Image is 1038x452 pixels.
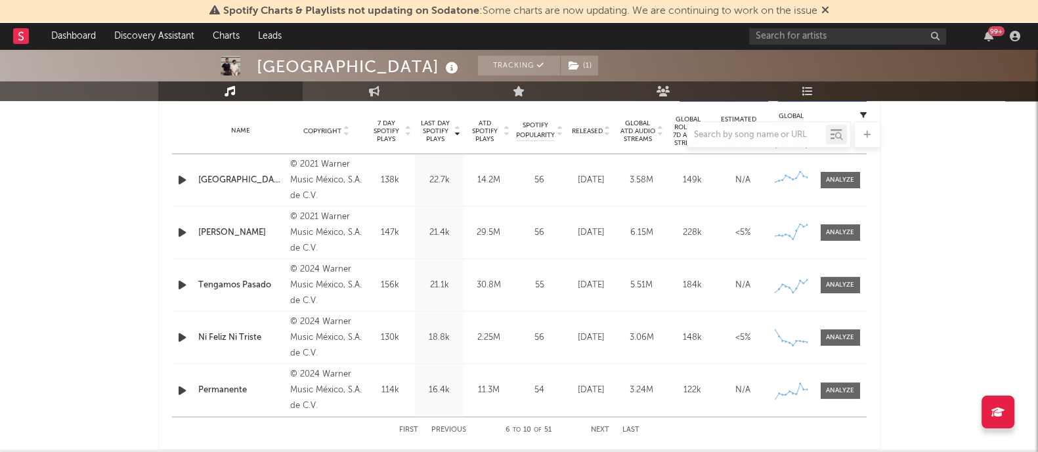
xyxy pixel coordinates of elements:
[431,426,466,434] button: Previous
[369,331,412,344] div: 130k
[687,130,826,140] input: Search by song name or URL
[467,174,510,187] div: 14.2M
[721,384,765,397] div: N/A
[513,427,521,433] span: to
[988,26,1005,36] div: 99 +
[670,226,714,239] div: 228k
[418,331,461,344] div: 18.8k
[534,427,542,433] span: of
[418,174,461,187] div: 22.7k
[560,56,599,75] span: ( 1 )
[369,174,412,187] div: 138k
[249,23,291,49] a: Leads
[670,174,714,187] div: 149k
[721,331,765,344] div: <5%
[622,426,639,434] button: Last
[369,226,412,239] div: 147k
[198,279,284,292] a: Tengamos Pasado
[749,28,946,45] input: Search for artists
[771,112,811,151] div: Global Streaming Trend (Last 60D)
[223,6,479,16] span: Spotify Charts & Playlists not updating on Sodatone
[369,279,412,292] div: 156k
[198,384,284,397] a: Permanente
[105,23,204,49] a: Discovery Assistant
[418,279,461,292] div: 21.1k
[670,384,714,397] div: 122k
[290,367,362,414] div: © 2024 Warner Music México, S.A. de C.V.
[399,426,418,434] button: First
[620,331,664,344] div: 3.06M
[721,115,757,147] span: Estimated % Playlist Streams Last Day
[569,174,613,187] div: [DATE]
[369,384,412,397] div: 114k
[418,226,461,239] div: 21.4k
[670,331,714,344] div: 148k
[467,331,510,344] div: 2.25M
[290,262,362,309] div: © 2024 Warner Music México, S.A. de C.V.
[620,174,664,187] div: 3.58M
[984,31,993,41] button: 99+
[561,56,598,75] button: (1)
[257,56,462,77] div: [GEOGRAPHIC_DATA]
[198,174,284,187] a: [GEOGRAPHIC_DATA]
[478,56,560,75] button: Tracking
[517,174,563,187] div: 56
[821,6,829,16] span: Dismiss
[198,226,284,239] a: [PERSON_NAME]
[517,226,563,239] div: 56
[198,331,284,344] a: Ni Feliz Ni Triste
[290,157,362,204] div: © 2021 Warner Music México, S.A. de C.V.
[591,426,609,434] button: Next
[492,422,565,438] div: 6 10 51
[418,119,453,143] span: Last Day Spotify Plays
[620,119,656,143] span: Global ATD Audio Streams
[620,279,664,292] div: 5.51M
[467,384,510,397] div: 11.3M
[620,384,664,397] div: 3.24M
[290,314,362,361] div: © 2024 Warner Music México, S.A. de C.V.
[290,209,362,257] div: © 2021 Warner Music México, S.A. de C.V.
[467,119,502,143] span: ATD Spotify Plays
[369,119,404,143] span: 7 Day Spotify Plays
[721,226,765,239] div: <5%
[467,279,510,292] div: 30.8M
[670,115,706,147] span: Global Rolling 7D Audio Streams
[569,384,613,397] div: [DATE]
[670,279,714,292] div: 184k
[569,279,613,292] div: [DATE]
[517,331,563,344] div: 56
[223,6,817,16] span: : Some charts are now updating. We are continuing to work on the issue
[569,226,613,239] div: [DATE]
[204,23,249,49] a: Charts
[569,331,613,344] div: [DATE]
[721,174,765,187] div: N/A
[42,23,105,49] a: Dashboard
[517,384,563,397] div: 54
[418,384,461,397] div: 16.4k
[721,279,765,292] div: N/A
[517,279,563,292] div: 55
[467,226,510,239] div: 29.5M
[516,121,555,140] span: Spotify Popularity
[620,226,664,239] div: 6.15M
